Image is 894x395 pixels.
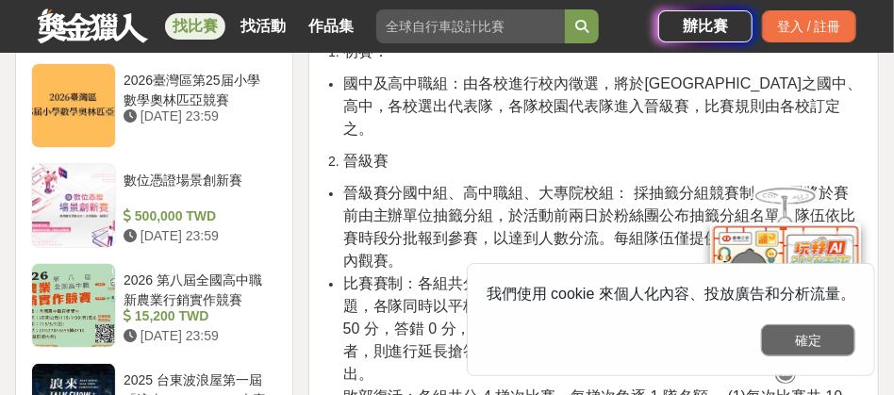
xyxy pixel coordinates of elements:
span: 我們使用 cookie 來個人化內容、投放廣告和分析流量。 [487,286,855,302]
div: 15,200 TWD [124,306,270,326]
div: 數位憑證場景創新賽 [124,171,270,206]
span: 晉級賽 [343,153,389,169]
a: 2026 第八屆全國高中職新農業行銷實作競賽 15,200 TWD [DATE] 23:59 [31,263,277,348]
div: [DATE] 23:59 [124,226,270,246]
div: [DATE] 23:59 [124,326,270,346]
span: 國中及高中職組：由各校進行校內徵選，將於[GEOGRAPHIC_DATA]之國中、高中，各校選出代表隊，各隊校園代表隊進入晉級賽，比賽規則由各校訂定之。 [343,75,863,137]
span: 晉級賽分國中組、高中職組、大專院校組： 採抽籤分組競賽制。 本屆將於賽前由主辦單位抽籤分組，於活動前兩日於粉絲團公布抽籤分組名單，隊伍依比賽時段分批報到參賽，以達到人數分流。每組隊伍僅提供 3 ... [343,185,858,269]
img: d2146d9a-e6f6-4337-9592-8cefde37ba6b.png [710,222,861,348]
button: 確定 [761,324,855,356]
div: 500,000 TWD [124,206,270,226]
div: 2026 第八屆全國高中職新農業行銷實作競賽 [124,271,270,306]
div: [DATE] 23:59 [124,107,270,126]
a: 辦比賽 [658,10,753,42]
span: 比賽賽制：各組共分 6 梯次比賽，每梯次角逐 1 隊名額。 (1)每次比賽共 10 題，各隊同時以平板直接作答，答對隊伍依照回答時間快 慢得分，最高可得 50 分，答錯 0 分，沒做答 0 分。... [343,275,858,382]
a: 作品集 [301,13,361,40]
a: 2026臺灣區第25届小學數學奧林匹亞競賽 [DATE] 23:59 [31,63,277,148]
div: 2026臺灣區第25届小學數學奧林匹亞競賽 [124,71,270,107]
input: 全球自行車設計比賽 [376,9,565,43]
a: 找活動 [233,13,293,40]
a: 數位憑證場景創新賽 500,000 TWD [DATE] 23:59 [31,163,277,248]
a: 找比賽 [165,13,225,40]
div: 登入 / 註冊 [762,10,856,42]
